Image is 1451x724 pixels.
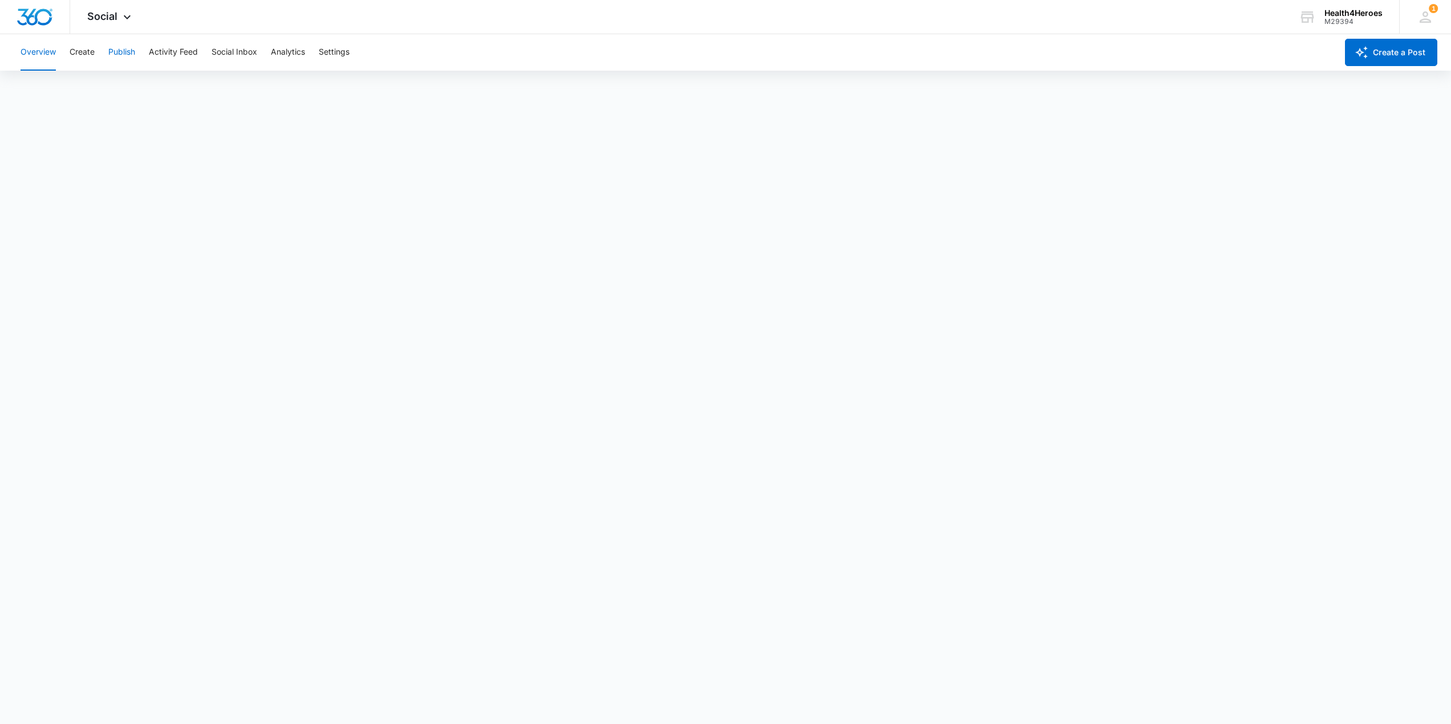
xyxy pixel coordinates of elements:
[149,34,198,71] button: Activity Feed
[319,34,349,71] button: Settings
[108,34,135,71] button: Publish
[21,34,56,71] button: Overview
[1345,39,1437,66] button: Create a Post
[271,34,305,71] button: Analytics
[87,10,117,22] span: Social
[70,34,95,71] button: Create
[212,34,257,71] button: Social Inbox
[1324,9,1383,18] div: account name
[1324,18,1383,26] div: account id
[1429,4,1438,13] span: 1
[1429,4,1438,13] div: notifications count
